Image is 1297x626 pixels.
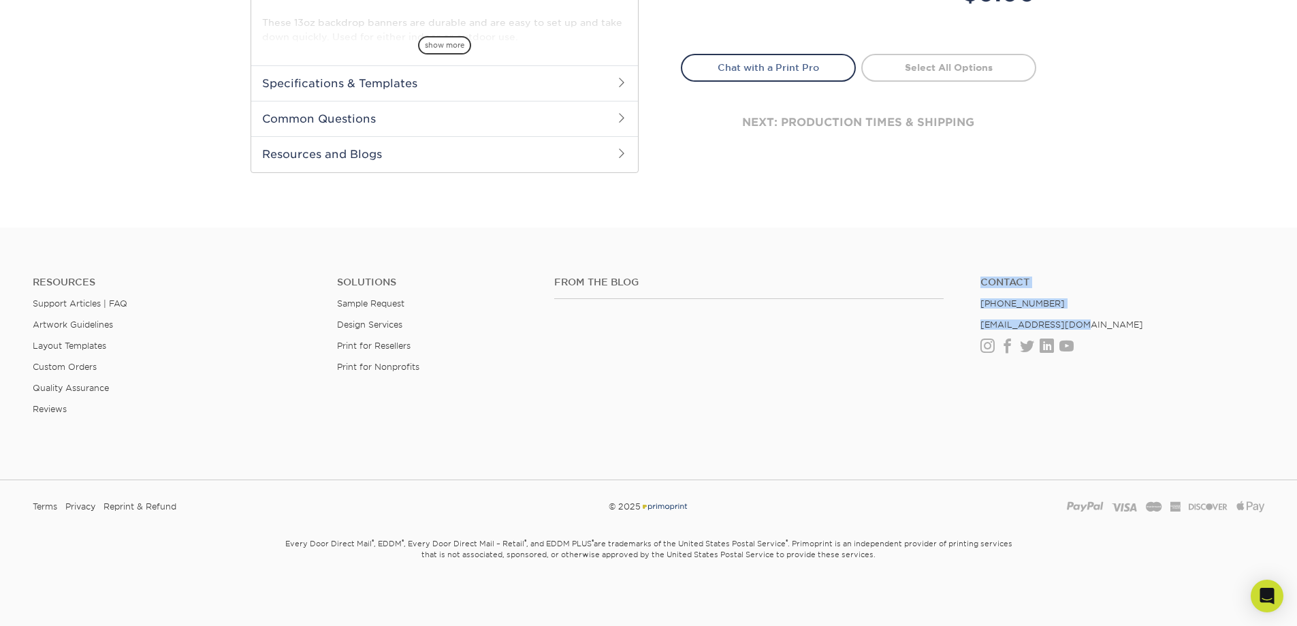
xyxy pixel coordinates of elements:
div: Open Intercom Messenger [1251,580,1283,612]
a: Print for Nonprofits [337,362,419,372]
sup: ® [524,538,526,545]
a: Custom Orders [33,362,97,372]
a: Layout Templates [33,341,106,351]
a: Contact [980,277,1264,288]
a: [EMAIL_ADDRESS][DOMAIN_NAME] [980,319,1143,330]
h2: Specifications & Templates [251,65,638,101]
a: Chat with a Print Pro [681,54,856,81]
a: Select All Options [861,54,1036,81]
span: show more [418,36,471,54]
a: Support Articles | FAQ [33,298,127,309]
h4: Resources [33,277,317,288]
a: [PHONE_NUMBER] [980,298,1065,309]
a: Design Services [337,319,402,330]
sup: ® [372,538,374,545]
sup: ® [786,538,788,545]
a: Sample Request [337,298,404,309]
a: Privacy [65,497,95,517]
a: Artwork Guidelines [33,319,113,330]
h4: From the Blog [554,277,944,288]
a: Reprint & Refund [103,497,176,517]
small: Every Door Direct Mail , EDDM , Every Door Direct Mail – Retail , and EDDM PLUS are trademarks of... [251,533,1047,593]
a: Quality Assurance [33,383,109,393]
a: Print for Resellers [337,341,411,351]
div: © 2025 [440,497,857,517]
h2: Resources and Blogs [251,136,638,172]
div: next: production times & shipping [681,82,1036,163]
sup: ® [402,538,404,545]
h2: Common Questions [251,101,638,136]
a: Reviews [33,404,67,414]
iframe: Google Customer Reviews [3,584,116,621]
sup: ® [592,538,594,545]
img: Primoprint [641,501,688,512]
h4: Solutions [337,277,534,288]
a: Terms [33,497,57,517]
